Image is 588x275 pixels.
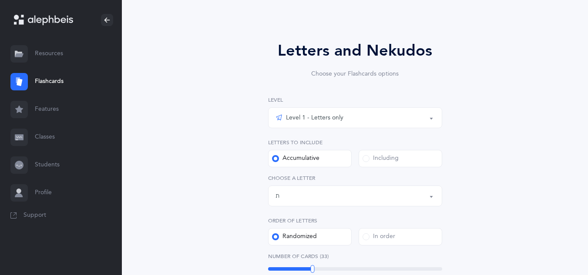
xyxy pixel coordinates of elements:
label: Choose a letter [268,174,442,182]
label: Level [268,96,442,104]
button: ת [268,186,442,206]
span: Support [24,211,46,220]
label: Letters to include [268,139,442,146]
label: Order of letters [268,217,442,225]
div: Letters and Nekudos [244,39,467,63]
div: ת [276,192,279,201]
label: Number of Cards (33) [268,252,442,260]
div: Accumulative [272,154,319,163]
div: Including [363,154,399,163]
div: Randomized [272,232,317,241]
div: Choose your Flashcards options [244,70,467,79]
div: Level 1 - Letters only [276,113,343,123]
button: Level 1 - Letters only [268,107,442,128]
div: In order [363,232,395,241]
